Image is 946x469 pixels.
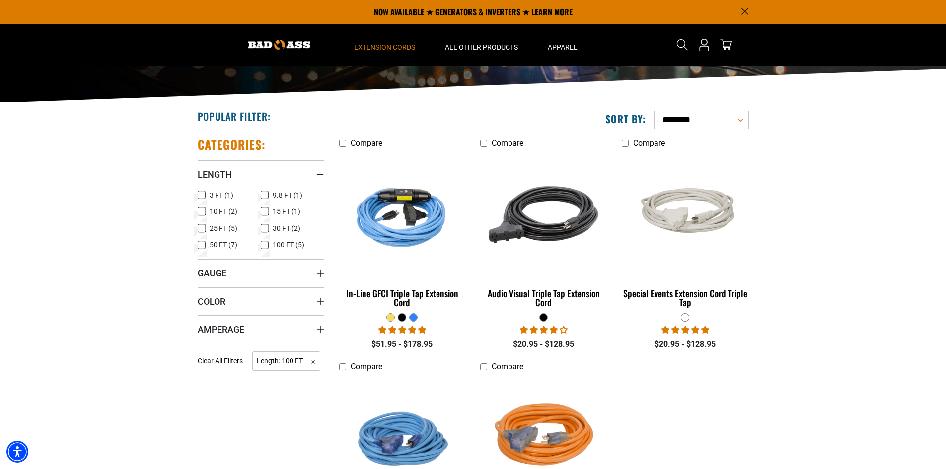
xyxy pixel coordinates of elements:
span: 25 FT (5) [210,225,237,232]
img: Bad Ass Extension Cords [248,40,310,50]
span: Length: 100 FT [252,351,320,371]
div: In-Line GFCI Triple Tap Extension Cord [339,289,466,307]
a: Length: 100 FT [252,356,320,365]
div: $20.95 - $128.95 [622,338,748,350]
div: Audio Visual Triple Tap Extension Cord [480,289,607,307]
span: 5.00 stars [378,325,426,335]
span: 15 FT (1) [273,208,300,215]
summary: Amperage [198,315,324,343]
span: 30 FT (2) [273,225,300,232]
summary: Apparel [533,24,592,66]
span: 50 FT (7) [210,241,237,248]
img: black [481,158,606,272]
a: black Audio Visual Triple Tap Extension Cord [480,153,607,313]
span: Length [198,169,232,180]
div: Accessibility Menu [6,441,28,463]
span: Apparel [548,43,578,52]
span: Amperage [198,324,244,335]
span: Compare [633,138,665,148]
img: white [623,177,748,253]
span: All Other Products [445,43,518,52]
span: Gauge [198,268,226,279]
span: Compare [351,362,382,371]
summary: Extension Cords [339,24,430,66]
span: 100 FT (5) [273,241,304,248]
span: Extension Cords [354,43,415,52]
span: 3 FT (1) [210,192,233,199]
summary: Color [198,287,324,315]
a: Light Blue In-Line GFCI Triple Tap Extension Cord [339,153,466,313]
h2: Popular Filter: [198,110,271,123]
span: 10 FT (2) [210,208,237,215]
a: white Special Events Extension Cord Triple Tap [622,153,748,313]
summary: All Other Products [430,24,533,66]
span: Compare [351,138,382,148]
span: 9.8 FT (1) [273,192,302,199]
a: cart [718,39,734,51]
summary: Search [674,37,690,53]
summary: Gauge [198,259,324,287]
div: $51.95 - $178.95 [339,338,466,350]
a: Open this option [696,24,712,66]
span: Compare [492,138,523,148]
div: $20.95 - $128.95 [480,338,607,350]
span: 5.00 stars [661,325,709,335]
label: Sort by: [605,112,646,125]
div: Special Events Extension Cord Triple Tap [622,289,748,307]
a: Clear All Filters [198,356,247,366]
span: Compare [492,362,523,371]
span: 3.75 stars [520,325,568,335]
span: Color [198,296,225,307]
summary: Length [198,160,324,188]
h2: Categories: [198,137,266,152]
img: Light Blue [340,158,465,272]
span: Clear All Filters [198,357,243,365]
